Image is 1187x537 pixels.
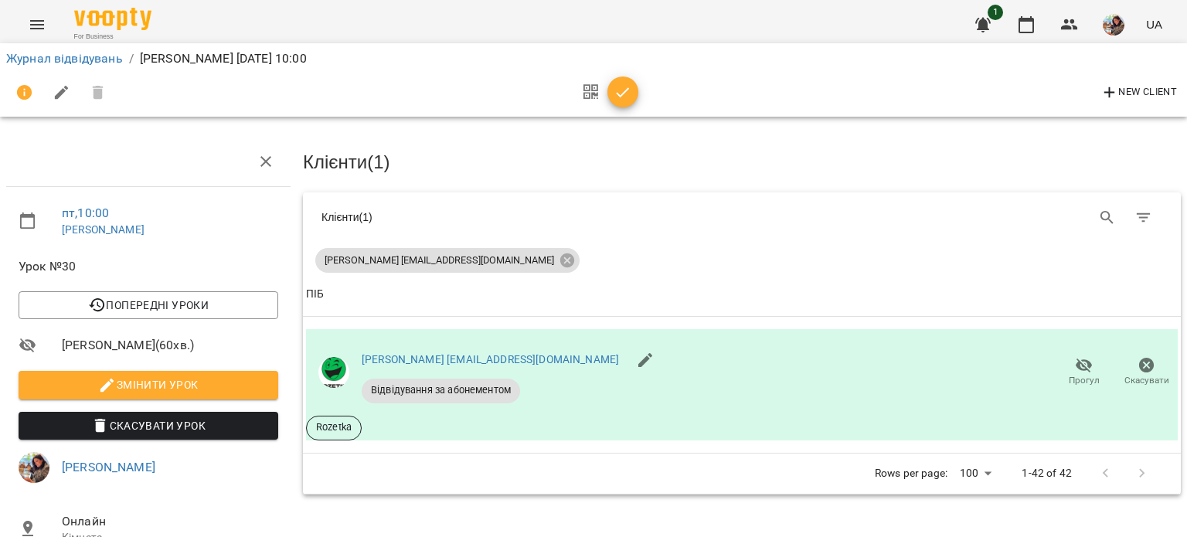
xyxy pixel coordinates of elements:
button: Попередні уроки [19,291,278,319]
span: Урок №30 [19,257,278,276]
button: Змінити урок [19,371,278,399]
span: UA [1146,16,1162,32]
span: Скасувати [1124,374,1169,387]
span: New Client [1100,83,1177,102]
a: [PERSON_NAME] [62,460,155,474]
img: Voopty Logo [74,8,151,30]
button: Скасувати [1115,351,1178,394]
span: For Business [74,32,151,42]
p: 1-42 of 42 [1022,466,1071,481]
button: Фільтр [1125,199,1162,236]
span: Попередні уроки [31,296,266,314]
img: 0053dd411ec2ba3817b2a021ef6b641b.jpg [318,357,349,388]
span: Rozetka [307,420,361,434]
div: Table Toolbar [303,192,1181,242]
span: 1 [988,5,1003,20]
span: [PERSON_NAME] ( 60 хв. ) [62,336,278,355]
button: Прогул [1053,351,1115,394]
span: Прогул [1069,374,1100,387]
div: [PERSON_NAME] [EMAIL_ADDRESS][DOMAIN_NAME] [315,248,580,273]
span: ПІБ [306,285,1178,304]
div: 100 [954,462,997,484]
div: Клієнти ( 1 ) [321,209,730,225]
a: [PERSON_NAME] [EMAIL_ADDRESS][DOMAIN_NAME] [362,353,619,365]
span: Змінити урок [31,376,266,394]
div: Sort [306,285,324,304]
span: Відвідування за абонементом [362,383,520,397]
a: Журнал відвідувань [6,51,123,66]
a: пт , 10:00 [62,206,109,220]
img: 8f0a5762f3e5ee796b2308d9112ead2f.jpeg [1103,14,1124,36]
span: [PERSON_NAME] [EMAIL_ADDRESS][DOMAIN_NAME] [315,253,563,267]
a: [PERSON_NAME] [62,223,145,236]
nav: breadcrumb [6,49,1181,68]
div: ПІБ [306,285,324,304]
p: Rows per page: [875,466,947,481]
button: Скасувати Урок [19,412,278,440]
span: Онлайн [62,512,278,531]
button: Search [1089,199,1126,236]
img: 8f0a5762f3e5ee796b2308d9112ead2f.jpeg [19,452,49,483]
span: Скасувати Урок [31,416,266,435]
button: New Client [1097,80,1181,105]
li: / [129,49,134,68]
button: Menu [19,6,56,43]
p: [PERSON_NAME] [DATE] 10:00 [140,49,307,68]
button: UA [1140,10,1168,39]
h3: Клієнти ( 1 ) [303,152,1181,172]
